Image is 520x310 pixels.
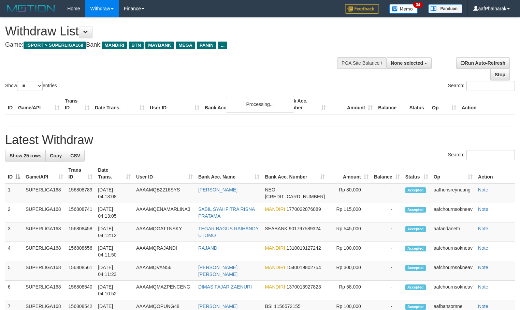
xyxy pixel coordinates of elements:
[5,281,23,300] td: 6
[403,164,431,183] th: Status: activate to sort column ascending
[328,261,371,281] td: Rp 300,000
[286,265,321,270] span: Copy 1540019802754 to clipboard
[133,261,196,281] td: AAAAMQVAN56
[95,242,133,261] td: [DATE] 04:11:50
[405,207,426,213] span: Accepted
[62,95,92,114] th: Trans ID
[345,4,379,14] img: Feedback.jpg
[459,95,515,114] th: Action
[202,95,282,114] th: Bank Acc. Name
[5,25,340,38] h1: Withdraw List
[5,222,23,242] td: 3
[475,164,515,183] th: Action
[198,226,259,238] a: TEGAR BAGUS RAIHANDY UTOMO
[23,242,66,261] td: SUPERLIGA168
[386,57,432,69] button: None selected
[5,133,515,147] h1: Latest Withdraw
[371,261,403,281] td: -
[328,203,371,222] td: Rp 115,000
[95,183,133,203] td: [DATE] 04:13:08
[405,265,426,271] span: Accepted
[66,242,96,261] td: 156808656
[198,245,219,251] a: RAJANDI
[95,203,133,222] td: [DATE] 04:13:05
[133,222,196,242] td: AAAAMQGATTNSKY
[45,150,66,161] a: Copy
[23,183,66,203] td: SUPERLIGA168
[198,265,237,277] a: [PERSON_NAME] [PERSON_NAME]
[405,246,426,251] span: Accepted
[129,42,144,49] span: BTN
[265,284,285,290] span: MANDIRI
[133,164,196,183] th: User ID: activate to sort column ascending
[478,187,488,192] a: Note
[478,284,488,290] a: Note
[431,164,475,183] th: Op: activate to sort column ascending
[391,60,423,66] span: None selected
[478,226,488,231] a: Note
[66,222,96,242] td: 156808458
[448,81,515,91] label: Search:
[371,164,403,183] th: Balance: activate to sort column ascending
[133,203,196,222] td: AAAAMQENAMARLINA3
[23,203,66,222] td: SUPERLIGA168
[407,95,429,114] th: Status
[5,150,46,161] a: Show 25 rows
[23,281,66,300] td: SUPERLIGA168
[431,222,475,242] td: aafandaneth
[5,261,23,281] td: 5
[23,261,66,281] td: SUPERLIGA168
[328,281,371,300] td: Rp 58,000
[66,261,96,281] td: 156808561
[10,153,41,158] span: Show 25 rows
[329,95,375,114] th: Amount
[428,4,462,13] img: panduan.png
[265,194,325,199] span: Copy 5859458253786603 to clipboard
[328,222,371,242] td: Rp 545,000
[282,95,329,114] th: Bank Acc. Number
[5,3,57,14] img: MOTION_logo.png
[66,164,96,183] th: Trans ID: activate to sort column ascending
[102,42,127,49] span: MANDIRI
[17,81,43,91] select: Showentries
[5,95,15,114] th: ID
[147,95,202,114] th: User ID
[66,183,96,203] td: 156808789
[5,81,57,91] label: Show entries
[431,281,475,300] td: aafchournsokneav
[197,42,216,49] span: PANIN
[265,226,287,231] span: SEABANK
[92,95,147,114] th: Date Trans.
[70,153,80,158] span: CSV
[405,284,426,290] span: Accepted
[286,245,321,251] span: Copy 1310019127242 to clipboard
[371,203,403,222] td: -
[23,222,66,242] td: SUPERLIGA168
[133,281,196,300] td: AAAAMQMAZPENCENG
[24,42,86,49] span: ISPORT > SUPERLIGA168
[466,81,515,91] input: Search:
[23,164,66,183] th: Game/API: activate to sort column ascending
[431,261,475,281] td: aafchournsokneav
[262,164,328,183] th: Bank Acc. Number: activate to sort column ascending
[176,42,195,49] span: MEGA
[431,203,475,222] td: aafchournsokneav
[429,95,459,114] th: Op
[286,206,321,212] span: Copy 1770022876889 to clipboard
[265,265,285,270] span: MANDIRI
[371,222,403,242] td: -
[328,242,371,261] td: Rp 100,000
[95,261,133,281] td: [DATE] 04:11:23
[375,95,407,114] th: Balance
[218,42,227,49] span: ...
[95,281,133,300] td: [DATE] 04:10:52
[133,242,196,261] td: AAAAMQRAJANDI
[5,242,23,261] td: 4
[478,304,488,309] a: Note
[265,245,285,251] span: MANDIRI
[145,42,174,49] span: MAYBANK
[431,183,475,203] td: aafhonsreyneang
[328,164,371,183] th: Amount: activate to sort column ascending
[66,150,85,161] a: CSV
[405,187,426,193] span: Accepted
